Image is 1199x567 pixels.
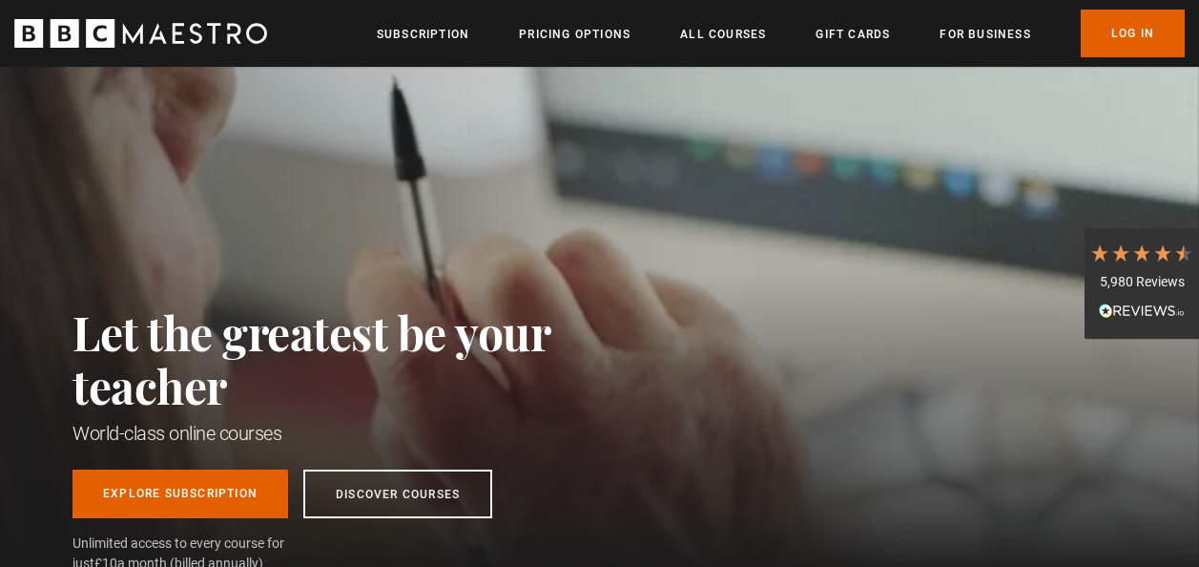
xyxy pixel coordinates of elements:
div: 4.7 Stars [1089,242,1194,263]
div: 5,980 ReviewsRead All Reviews [1085,228,1199,339]
a: Gift Cards [816,25,890,44]
img: REVIEWS.io [1099,304,1185,317]
a: Subscription [377,25,469,44]
a: Log In [1081,10,1185,57]
a: For business [940,25,1030,44]
div: 5,980 Reviews [1089,273,1194,292]
a: Pricing Options [519,25,631,44]
a: All Courses [680,25,766,44]
h1: World-class online courses [72,420,635,447]
div: Read All Reviews [1089,302,1194,325]
a: Explore Subscription [72,470,288,518]
svg: BBC Maestro [14,19,267,48]
h2: Let the greatest be your teacher [72,305,635,412]
a: Discover Courses [303,470,492,518]
nav: Primary [377,10,1185,57]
